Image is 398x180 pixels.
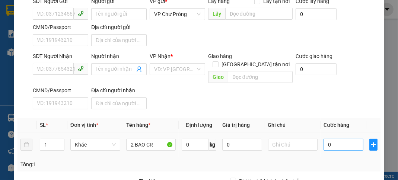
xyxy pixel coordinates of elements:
span: plus [370,142,377,148]
div: CMND/Passport [33,23,88,31]
input: Địa chỉ của người gửi [91,34,147,46]
span: Khác [75,139,116,150]
label: Cước giao hàng [296,53,332,59]
input: Cước giao hàng [296,63,337,75]
span: Cước hàng [324,122,349,128]
span: phone [78,10,84,16]
span: VP Nhận [150,53,171,59]
span: VP GỬI: [5,49,37,59]
span: Tên hàng [126,122,150,128]
input: Ghi Chú [268,139,318,151]
button: plus [369,139,378,151]
input: Cước lấy hàng [296,8,337,20]
span: Giao [208,71,228,83]
div: SĐT Người Nhận [33,52,88,60]
th: Ghi chú [265,118,321,132]
span: VP Chư Prông [39,49,96,59]
div: Tổng: 1 [20,160,154,168]
div: Địa chỉ người nhận [91,86,147,94]
input: 0 [222,139,262,151]
span: kg [209,139,216,151]
span: Giá trị hàng [222,122,250,128]
strong: 0901 933 179 [44,36,80,43]
span: SL [40,122,46,128]
span: Đơn vị tính [70,122,98,128]
span: VP Chư Prông [154,9,201,20]
div: CMND/Passport [33,86,88,94]
input: Dọc đường [228,71,293,83]
div: Địa chỉ người gửi [91,23,147,31]
input: Dọc đường [225,8,293,20]
strong: 0931 600 979 [5,21,41,35]
strong: 0901 936 968 [5,36,41,43]
span: user-add [136,66,142,72]
input: Địa chỉ của người nhận [91,97,147,109]
strong: [PERSON_NAME]: [44,21,90,28]
input: VD: Bàn, Ghế [126,139,176,151]
strong: 0901 900 568 [44,21,104,35]
span: phone [78,65,84,71]
button: delete [20,139,32,151]
span: Lấy [208,8,225,20]
span: Định lượng [186,122,212,128]
span: Giao hàng [208,53,232,59]
span: [GEOGRAPHIC_DATA] tận nơi [219,60,293,68]
strong: Sài Gòn: [5,21,27,28]
div: Người nhận [91,52,147,60]
span: ĐỨC ĐẠT GIA LAI [20,7,93,17]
